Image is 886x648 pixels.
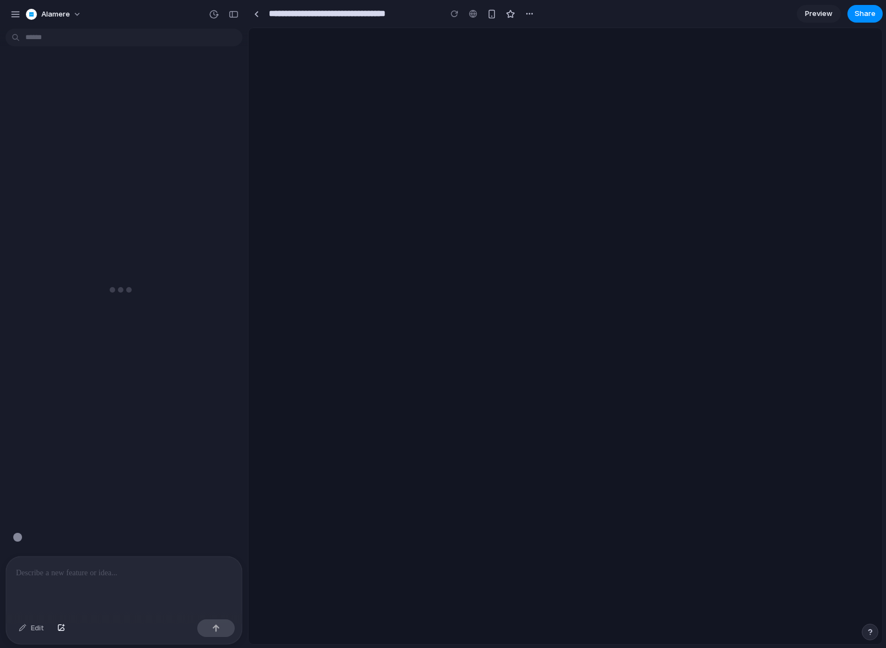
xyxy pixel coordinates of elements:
button: Alamere [21,6,87,23]
span: Alamere [41,9,70,20]
a: Preview [797,5,841,23]
button: Share [847,5,883,23]
span: Preview [805,8,833,19]
span: Share [855,8,876,19]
